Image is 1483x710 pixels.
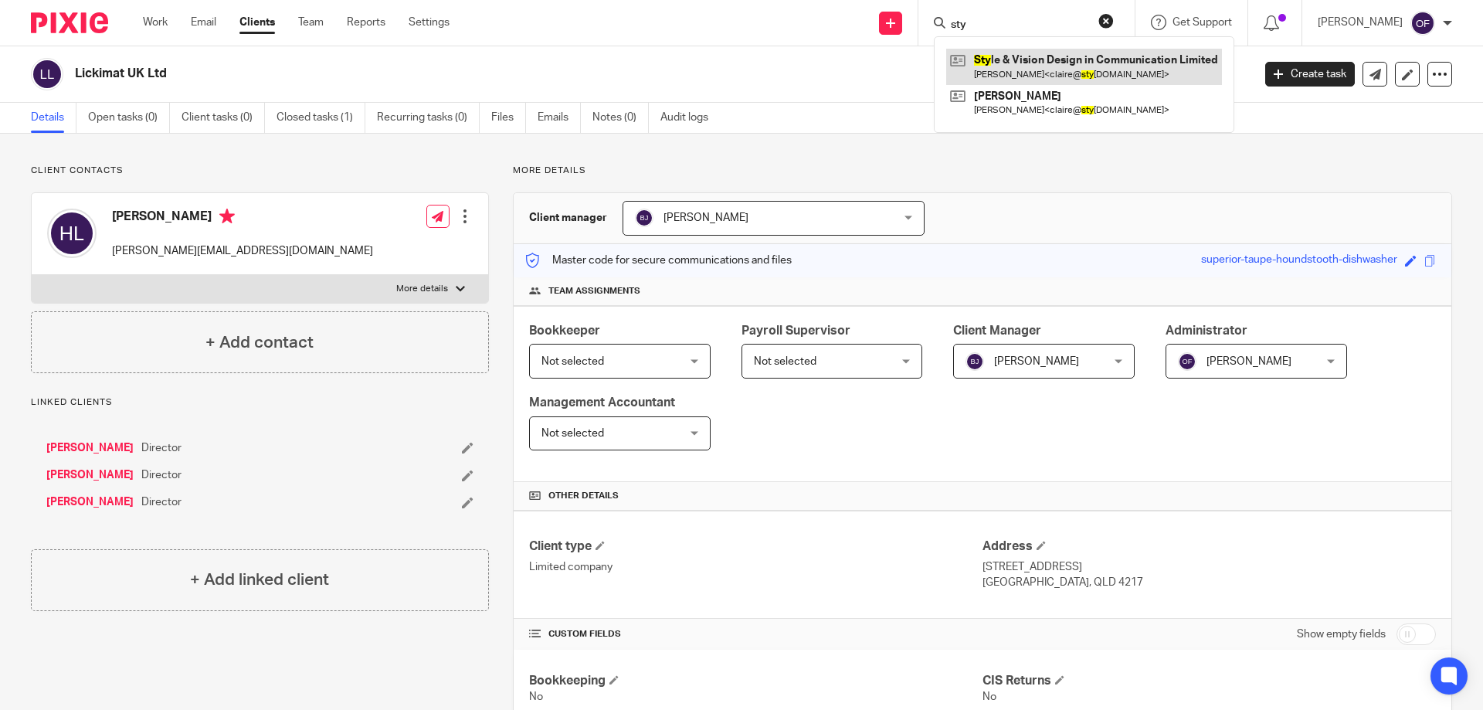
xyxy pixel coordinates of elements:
span: Not selected [754,356,816,367]
a: Audit logs [660,103,720,133]
a: Closed tasks (1) [277,103,365,133]
a: Reports [347,15,385,30]
img: svg%3E [31,58,63,90]
h3: Client manager [529,210,607,226]
img: Pixie [31,12,108,33]
span: No [529,691,543,702]
span: [PERSON_NAME] [994,356,1079,367]
span: Administrator [1166,324,1247,337]
span: Other details [548,490,619,502]
a: Emails [538,103,581,133]
a: [PERSON_NAME] [46,494,134,510]
a: Clients [239,15,275,30]
a: Recurring tasks (0) [377,103,480,133]
p: [GEOGRAPHIC_DATA], QLD 4217 [982,575,1436,590]
p: Limited company [529,559,982,575]
h4: CUSTOM FIELDS [529,628,982,640]
p: More details [513,165,1452,177]
i: Primary [219,209,235,224]
input: Search [949,19,1088,32]
div: superior-taupe-houndstooth-dishwasher [1201,252,1397,270]
h4: CIS Returns [982,673,1436,689]
p: Linked clients [31,396,489,409]
a: Files [491,103,526,133]
span: No [982,691,996,702]
img: svg%3E [47,209,97,258]
h4: [PERSON_NAME] [112,209,373,228]
span: Get Support [1172,17,1232,28]
h4: Address [982,538,1436,555]
p: [STREET_ADDRESS] [982,559,1436,575]
span: Director [141,494,182,510]
a: Details [31,103,76,133]
h4: + Add contact [205,331,314,355]
span: Payroll Supervisor [741,324,850,337]
span: Director [141,467,182,483]
a: [PERSON_NAME] [46,467,134,483]
p: More details [396,283,448,295]
span: Client Manager [953,324,1041,337]
h4: Bookkeeping [529,673,982,689]
p: [PERSON_NAME] [1318,15,1403,30]
span: Not selected [541,356,604,367]
button: Clear [1098,13,1114,29]
a: Open tasks (0) [88,103,170,133]
img: svg%3E [965,352,984,371]
img: svg%3E [1410,11,1435,36]
p: [PERSON_NAME][EMAIL_ADDRESS][DOMAIN_NAME] [112,243,373,259]
span: Not selected [541,428,604,439]
span: [PERSON_NAME] [1206,356,1291,367]
h4: + Add linked client [190,568,329,592]
h4: Client type [529,538,982,555]
a: Notes (0) [592,103,649,133]
p: Master code for secure communications and files [525,253,792,268]
span: Management Accountant [529,396,675,409]
span: [PERSON_NAME] [663,212,748,223]
a: Work [143,15,168,30]
a: Email [191,15,216,30]
h2: Lickimat UK Ltd [75,66,1009,82]
a: Create task [1265,62,1355,87]
img: svg%3E [635,209,653,227]
a: Settings [409,15,450,30]
a: Client tasks (0) [182,103,265,133]
img: svg%3E [1178,352,1196,371]
label: Show empty fields [1297,627,1386,642]
p: Client contacts [31,165,489,177]
span: Bookkeeper [529,324,600,337]
a: Team [298,15,324,30]
a: [PERSON_NAME] [46,440,134,456]
span: Director [141,440,182,456]
span: Team assignments [548,285,640,297]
